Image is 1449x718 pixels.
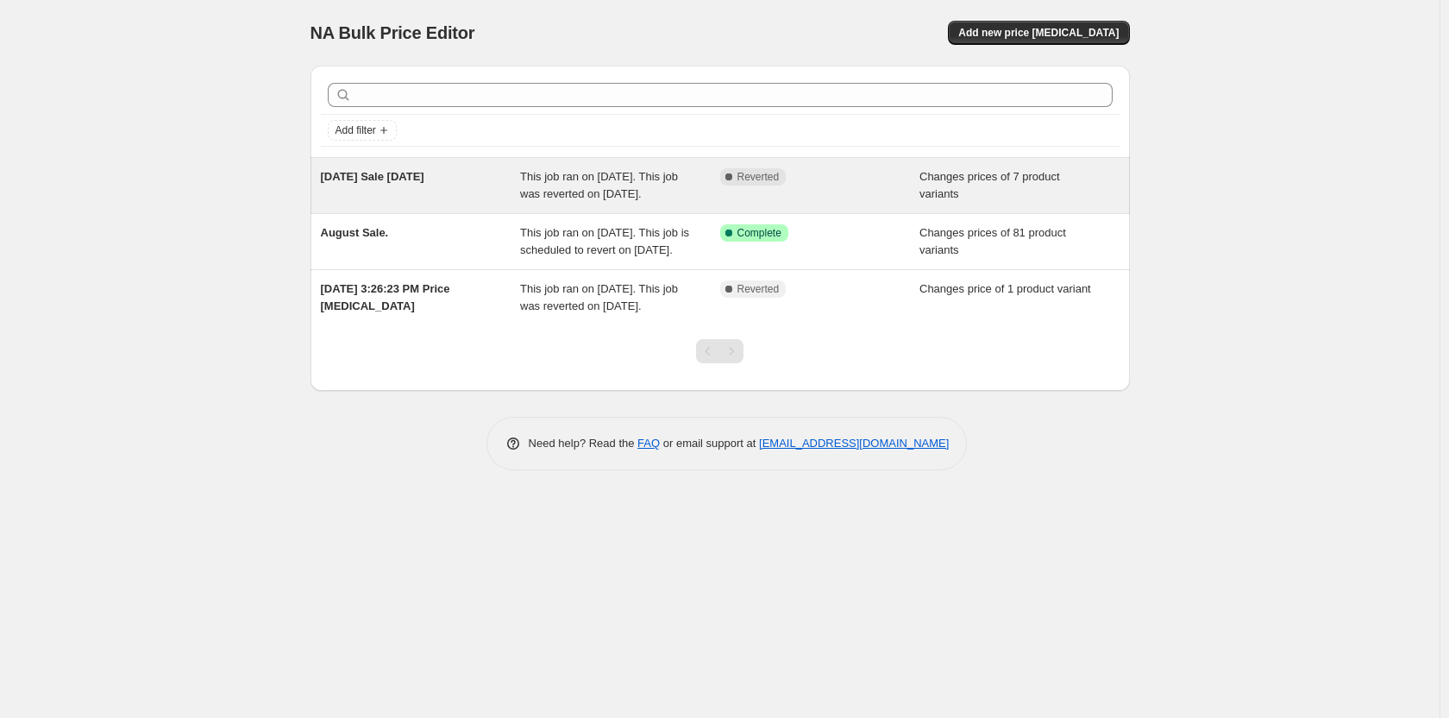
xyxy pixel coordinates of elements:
span: Reverted [737,282,780,296]
button: Add filter [328,120,397,141]
span: [DATE] 3:26:23 PM Price [MEDICAL_DATA] [321,282,450,312]
span: NA Bulk Price Editor [310,23,475,42]
span: Changes prices of 81 product variants [919,226,1066,256]
a: FAQ [637,437,660,450]
span: Need help? Read the [529,437,638,450]
span: This job ran on [DATE]. This job was reverted on [DATE]. [520,282,678,312]
a: [EMAIL_ADDRESS][DOMAIN_NAME] [759,437,949,450]
span: Add new price [MEDICAL_DATA] [958,26,1119,40]
span: [DATE] Sale [DATE] [321,170,424,183]
nav: Pagination [696,339,743,363]
span: August Sale. [321,226,389,239]
span: Changes price of 1 product variant [919,282,1091,295]
span: Reverted [737,170,780,184]
span: or email support at [660,437,759,450]
span: Complete [737,226,781,240]
span: Changes prices of 7 product variants [919,170,1060,200]
span: Add filter [336,123,376,137]
span: This job ran on [DATE]. This job is scheduled to revert on [DATE]. [520,226,689,256]
button: Add new price [MEDICAL_DATA] [948,21,1129,45]
span: This job ran on [DATE]. This job was reverted on [DATE]. [520,170,678,200]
